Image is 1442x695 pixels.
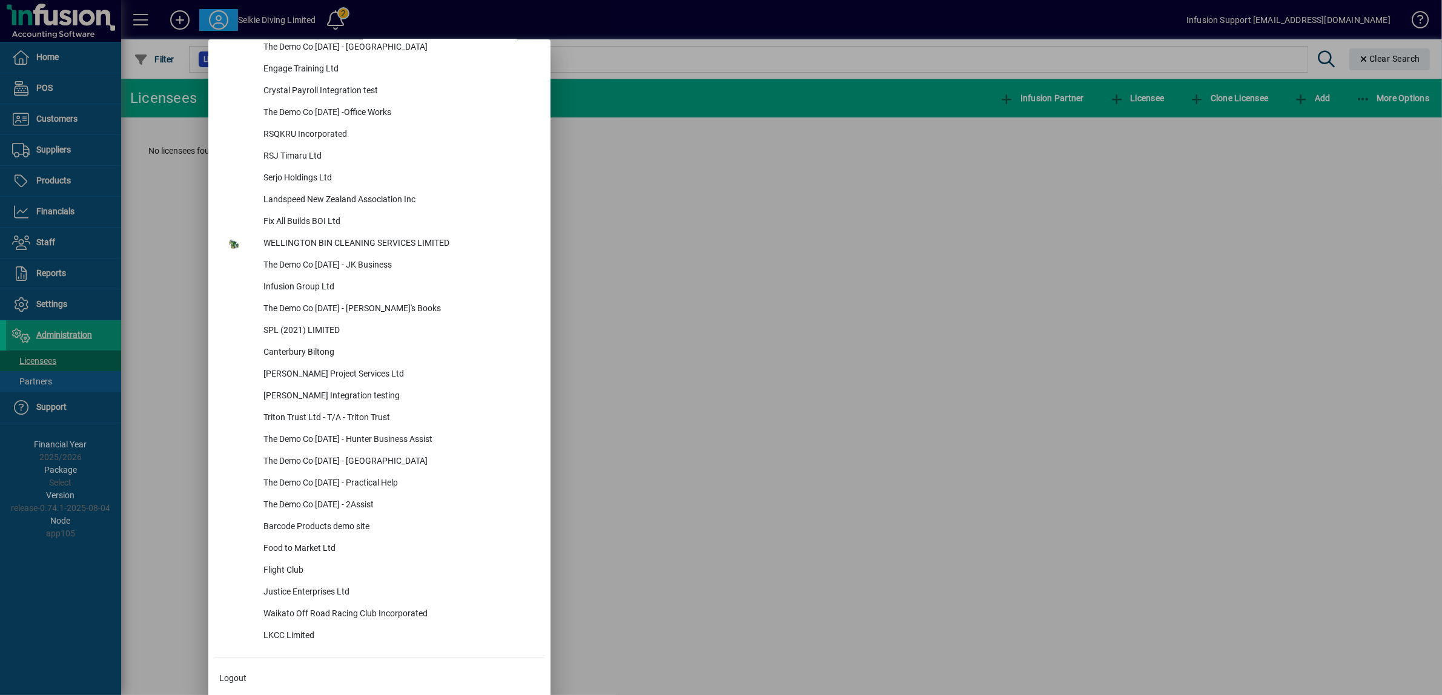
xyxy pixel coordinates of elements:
[254,604,544,625] div: Waikato Off Road Racing Club Incorporated
[254,538,544,560] div: Food to Market Ltd
[254,473,544,495] div: The Demo Co [DATE] - Practical Help
[254,233,544,255] div: WELLINGTON BIN CLEANING SERVICES LIMITED
[254,560,544,582] div: Flight Club
[254,407,544,429] div: Triton Trust Ltd - T/A - Triton Trust
[254,342,544,364] div: Canterbury Biltong
[254,37,544,59] div: The Demo Co [DATE] - [GEOGRAPHIC_DATA]
[214,277,544,298] button: Infusion Group Ltd
[214,582,544,604] button: Justice Enterprises Ltd
[254,168,544,189] div: Serjo Holdings Ltd
[214,429,544,451] button: The Demo Co [DATE] - Hunter Business Assist
[214,320,544,342] button: SPL (2021) LIMITED
[214,81,544,102] button: Crystal Payroll Integration test
[214,625,544,647] button: LKCC Limited
[254,102,544,124] div: The Demo Co [DATE] -Office Works
[214,255,544,277] button: The Demo Co [DATE] - JK Business
[214,364,544,386] button: [PERSON_NAME] Project Services Ltd
[254,320,544,342] div: SPL (2021) LIMITED
[254,582,544,604] div: Justice Enterprises Ltd
[254,429,544,451] div: The Demo Co [DATE] - Hunter Business Assist
[214,59,544,81] button: Engage Training Ltd
[214,473,544,495] button: The Demo Co [DATE] - Practical Help
[254,364,544,386] div: [PERSON_NAME] Project Services Ltd
[254,59,544,81] div: Engage Training Ltd
[254,81,544,102] div: Crystal Payroll Integration test
[214,189,544,211] button: Landspeed New Zealand Association Inc
[254,516,544,538] div: Barcode Products demo site
[214,560,544,582] button: Flight Club
[214,495,544,516] button: The Demo Co [DATE] - 2Assist
[214,386,544,407] button: [PERSON_NAME] Integration testing
[214,37,544,59] button: The Demo Co [DATE] - [GEOGRAPHIC_DATA]
[219,672,246,685] span: Logout
[214,211,544,233] button: Fix All Builds BOI Ltd
[254,255,544,277] div: The Demo Co [DATE] - JK Business
[214,451,544,473] button: The Demo Co [DATE] - [GEOGRAPHIC_DATA]
[254,386,544,407] div: [PERSON_NAME] Integration testing
[214,102,544,124] button: The Demo Co [DATE] -Office Works
[254,298,544,320] div: The Demo Co [DATE] - [PERSON_NAME]'s Books
[214,667,544,689] button: Logout
[214,516,544,538] button: Barcode Products demo site
[214,342,544,364] button: Canterbury Biltong
[214,146,544,168] button: RSJ Timaru Ltd
[214,233,544,255] button: WELLINGTON BIN CLEANING SERVICES LIMITED
[254,211,544,233] div: Fix All Builds BOI Ltd
[254,277,544,298] div: Infusion Group Ltd
[254,189,544,211] div: Landspeed New Zealand Association Inc
[214,604,544,625] button: Waikato Off Road Racing Club Incorporated
[254,495,544,516] div: The Demo Co [DATE] - 2Assist
[214,168,544,189] button: Serjo Holdings Ltd
[214,298,544,320] button: The Demo Co [DATE] - [PERSON_NAME]'s Books
[214,124,544,146] button: RSQKRU Incorporated
[254,451,544,473] div: The Demo Co [DATE] - [GEOGRAPHIC_DATA]
[214,538,544,560] button: Food to Market Ltd
[214,407,544,429] button: Triton Trust Ltd - T/A - Triton Trust
[254,124,544,146] div: RSQKRU Incorporated
[254,625,544,647] div: LKCC Limited
[254,146,544,168] div: RSJ Timaru Ltd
